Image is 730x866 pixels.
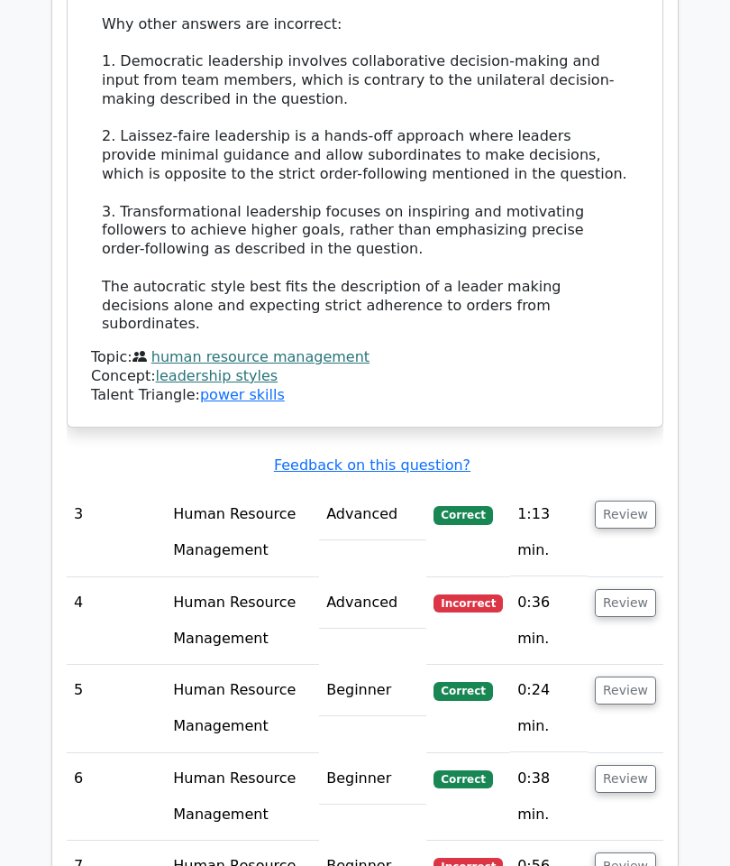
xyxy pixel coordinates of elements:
[510,578,588,666] td: 0:36 min.
[67,666,166,753] td: 5
[166,754,319,842] td: Human Resource Management
[510,490,588,577] td: 1:13 min.
[433,771,492,789] span: Correct
[510,754,588,842] td: 0:38 min.
[166,490,319,577] td: Human Resource Management
[274,457,470,474] a: Feedback on this question?
[510,666,588,753] td: 0:24 min.
[200,387,285,404] a: power skills
[595,677,656,705] button: Review
[595,766,656,794] button: Review
[433,683,492,701] span: Correct
[91,349,639,368] div: Topic:
[151,349,370,366] a: human resource management
[67,490,166,577] td: 3
[319,490,426,541] td: Advanced
[166,666,319,753] td: Human Resource Management
[319,578,426,630] td: Advanced
[91,368,639,387] div: Concept:
[166,578,319,666] td: Human Resource Management
[595,590,656,618] button: Review
[433,507,492,525] span: Correct
[433,595,503,613] span: Incorrect
[67,754,166,842] td: 6
[91,349,639,405] div: Talent Triangle:
[595,502,656,530] button: Review
[319,754,426,806] td: Beginner
[67,578,166,666] td: 4
[156,368,278,385] a: leadership styles
[319,666,426,717] td: Beginner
